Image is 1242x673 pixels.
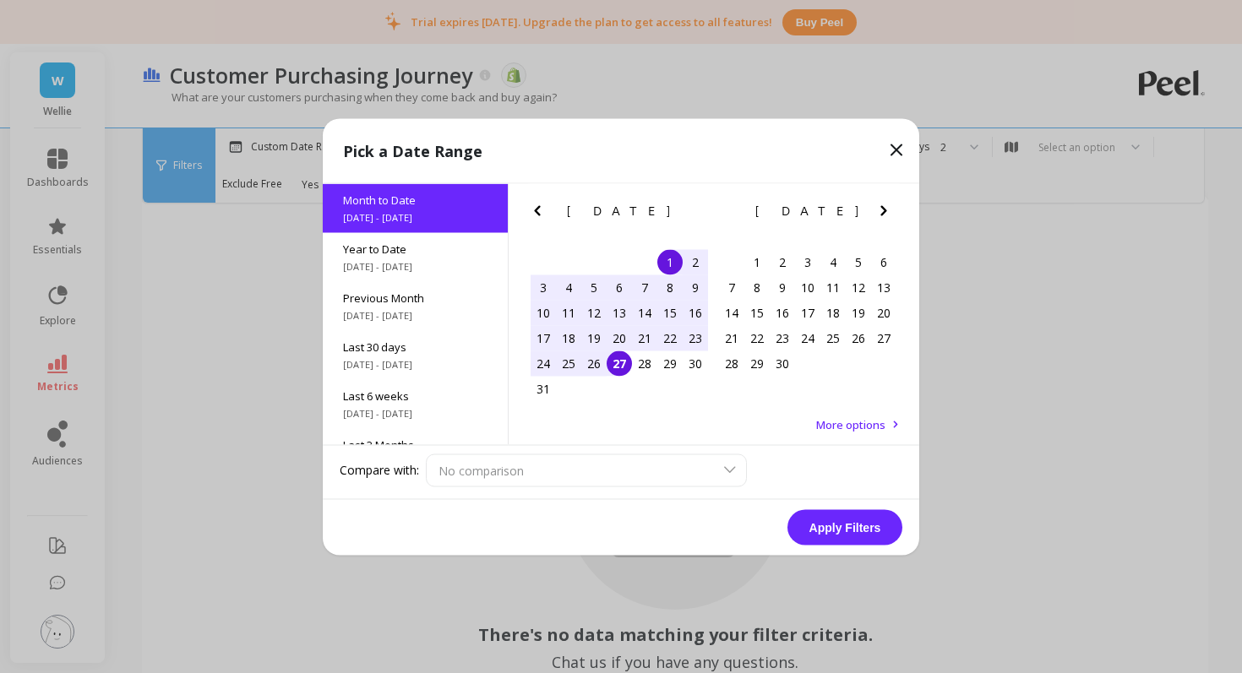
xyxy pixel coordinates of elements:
div: Choose Tuesday, August 26th, 2025 [581,350,607,376]
div: Choose Friday, August 8th, 2025 [657,274,683,300]
div: Choose Friday, September 19th, 2025 [846,300,871,325]
div: Choose Sunday, August 31st, 2025 [531,376,556,401]
label: Compare with: [340,462,419,479]
div: Choose Saturday, August 9th, 2025 [683,274,708,300]
button: Next Month [685,200,712,227]
div: Choose Tuesday, September 9th, 2025 [770,274,795,300]
div: Choose Tuesday, September 2nd, 2025 [770,249,795,274]
div: Choose Thursday, August 14th, 2025 [632,300,657,325]
button: Previous Month [527,200,554,227]
div: Choose Saturday, August 16th, 2025 [683,300,708,325]
div: Choose Saturday, September 20th, 2025 [871,300,896,325]
div: Choose Thursday, August 21st, 2025 [632,325,657,350]
div: Choose Saturday, September 6th, 2025 [871,249,896,274]
div: Choose Thursday, August 7th, 2025 [632,274,657,300]
div: Choose Tuesday, August 5th, 2025 [581,274,607,300]
div: Choose Sunday, September 7th, 2025 [719,274,744,300]
span: [DATE] - [DATE] [343,406,488,420]
div: Choose Tuesday, August 19th, 2025 [581,325,607,350]
span: [DATE] - [DATE] [343,259,488,273]
div: Choose Monday, August 4th, 2025 [556,274,581,300]
div: Choose Monday, August 25th, 2025 [556,350,581,376]
div: Choose Saturday, August 23rd, 2025 [683,325,708,350]
div: Choose Sunday, September 21st, 2025 [719,325,744,350]
div: Choose Saturday, September 13th, 2025 [871,274,896,300]
button: Previous Month [716,200,743,227]
div: Choose Monday, August 11th, 2025 [556,300,581,325]
div: Choose Wednesday, August 20th, 2025 [607,325,632,350]
div: Choose Friday, September 5th, 2025 [846,249,871,274]
div: Choose Wednesday, August 6th, 2025 [607,274,632,300]
div: Choose Sunday, August 24th, 2025 [531,350,556,376]
div: Choose Friday, September 26th, 2025 [846,325,871,350]
div: Choose Friday, September 12th, 2025 [846,274,871,300]
div: month 2025-08 [531,249,708,401]
span: [DATE] - [DATE] [343,308,488,322]
span: Month to Date [343,192,488,207]
div: Choose Monday, August 18th, 2025 [556,325,581,350]
div: Choose Saturday, September 27th, 2025 [871,325,896,350]
span: Previous Month [343,290,488,305]
div: Choose Sunday, August 3rd, 2025 [531,274,556,300]
div: Choose Monday, September 15th, 2025 [744,300,770,325]
span: [DATE] [755,204,861,217]
div: Choose Thursday, September 18th, 2025 [820,300,846,325]
span: Last 6 weeks [343,388,488,403]
div: Choose Saturday, August 30th, 2025 [683,350,708,376]
div: Choose Tuesday, August 12th, 2025 [581,300,607,325]
div: Choose Friday, August 15th, 2025 [657,300,683,325]
div: Choose Thursday, August 28th, 2025 [632,350,657,376]
div: Choose Wednesday, September 3rd, 2025 [795,249,820,274]
span: Last 30 days [343,339,488,354]
div: Choose Saturday, August 2nd, 2025 [683,249,708,274]
button: Apply Filters [787,509,902,545]
span: Year to Date [343,241,488,256]
span: Last 3 Months [343,437,488,452]
div: Choose Tuesday, September 23rd, 2025 [770,325,795,350]
div: Choose Sunday, September 14th, 2025 [719,300,744,325]
div: Choose Sunday, August 10th, 2025 [531,300,556,325]
span: More options [816,416,885,431]
div: Choose Friday, August 29th, 2025 [657,350,683,376]
div: Choose Wednesday, September 17th, 2025 [795,300,820,325]
span: [DATE] [567,204,673,217]
span: [DATE] - [DATE] [343,357,488,371]
span: [DATE] - [DATE] [343,210,488,224]
div: Choose Monday, September 1st, 2025 [744,249,770,274]
p: Pick a Date Range [343,138,482,162]
div: Choose Wednesday, August 27th, 2025 [607,350,632,376]
div: month 2025-09 [719,249,896,376]
div: Choose Thursday, September 25th, 2025 [820,325,846,350]
div: Choose Monday, September 8th, 2025 [744,274,770,300]
div: Choose Monday, September 22nd, 2025 [744,325,770,350]
div: Choose Sunday, September 28th, 2025 [719,350,744,376]
div: Choose Monday, September 29th, 2025 [744,350,770,376]
div: Choose Friday, August 1st, 2025 [657,249,683,274]
div: Choose Wednesday, August 13th, 2025 [607,300,632,325]
div: Choose Wednesday, September 24th, 2025 [795,325,820,350]
div: Choose Thursday, September 11th, 2025 [820,274,846,300]
div: Choose Tuesday, September 16th, 2025 [770,300,795,325]
button: Next Month [874,200,901,227]
div: Choose Tuesday, September 30th, 2025 [770,350,795,376]
div: Choose Wednesday, September 10th, 2025 [795,274,820,300]
div: Choose Sunday, August 17th, 2025 [531,325,556,350]
div: Choose Thursday, September 4th, 2025 [820,249,846,274]
div: Choose Friday, August 22nd, 2025 [657,325,683,350]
